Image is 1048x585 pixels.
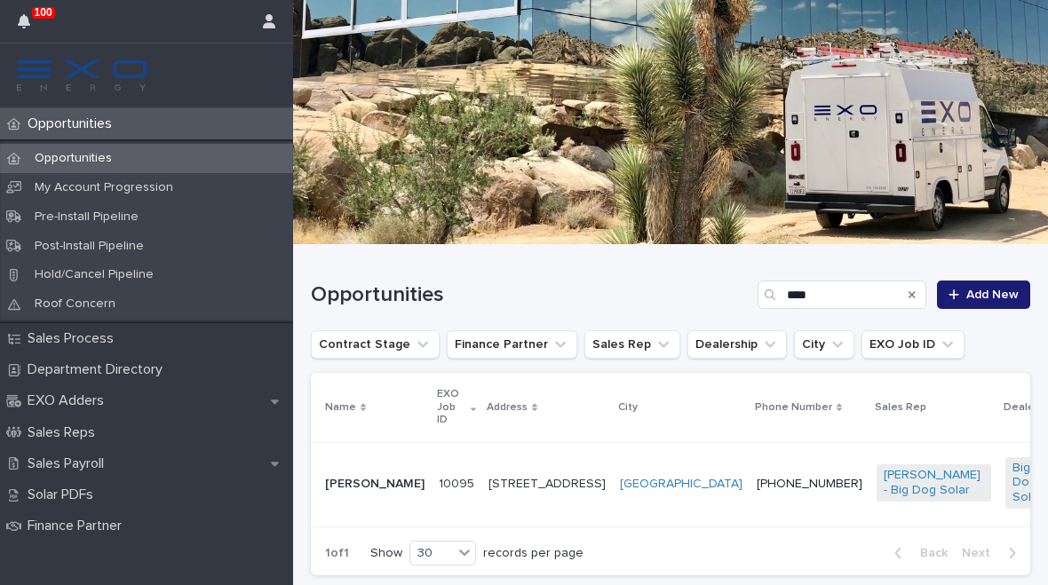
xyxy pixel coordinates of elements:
[966,289,1019,301] span: Add New
[18,11,41,43] div: 100
[937,281,1030,309] a: Add New
[447,330,577,359] button: Finance Partner
[325,477,425,492] p: [PERSON_NAME]
[20,151,126,166] p: Opportunities
[20,455,118,472] p: Sales Payroll
[20,424,109,441] p: Sales Reps
[488,477,606,492] p: [STREET_ADDRESS]
[20,486,107,503] p: Solar PDFs
[410,544,453,563] div: 30
[325,398,356,417] p: Name
[794,330,854,359] button: City
[755,398,832,417] p: Phone Number
[20,115,126,132] p: Opportunities
[20,209,153,225] p: Pre-Install Pipeline
[20,330,128,347] p: Sales Process
[20,267,168,282] p: Hold/Cancel Pipeline
[20,518,136,534] p: Finance Partner
[757,478,862,490] a: [PHONE_NUMBER]
[439,473,478,492] p: 10095
[955,545,1030,561] button: Next
[311,330,440,359] button: Contract Stage
[618,398,638,417] p: City
[20,180,187,195] p: My Account Progression
[35,6,52,19] p: 100
[620,477,742,492] a: [GEOGRAPHIC_DATA]
[880,545,955,561] button: Back
[875,398,926,417] p: Sales Rep
[20,239,158,254] p: Post-Install Pipeline
[20,296,130,312] p: Roof Concern
[20,361,177,378] p: Department Directory
[909,547,948,559] span: Back
[861,330,965,359] button: EXO Job ID
[962,547,1001,559] span: Next
[370,546,402,561] p: Show
[483,546,584,561] p: records per page
[437,384,466,430] p: EXO Job ID
[14,58,149,93] img: FKS5r6ZBThi8E5hshIGi
[311,282,750,308] h1: Opportunities
[584,330,680,359] button: Sales Rep
[311,532,363,575] p: 1 of 1
[487,398,528,417] p: Address
[687,330,787,359] button: Dealership
[758,281,926,309] input: Search
[884,468,984,498] a: [PERSON_NAME] - Big Dog Solar
[20,392,118,409] p: EXO Adders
